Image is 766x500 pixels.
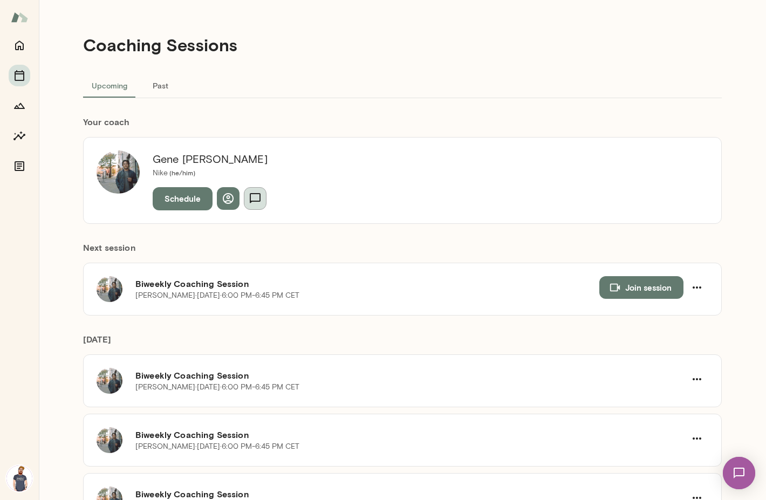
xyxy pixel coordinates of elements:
[9,65,30,86] button: Sessions
[135,277,599,290] h6: Biweekly Coaching Session
[168,169,195,176] span: ( he/him )
[6,465,32,491] img: Rich Haines
[9,95,30,117] button: Growth Plan
[136,72,184,98] button: Past
[83,333,722,354] h6: [DATE]
[83,72,136,98] button: Upcoming
[11,7,28,28] img: Mento
[153,168,268,179] p: Nike
[217,187,240,210] button: View profile
[599,276,683,299] button: Join session
[135,290,299,301] p: [PERSON_NAME] · [DATE] · 6:00 PM-6:45 PM CET
[9,35,30,56] button: Home
[97,150,140,194] img: Gene Lee
[9,155,30,177] button: Documents
[135,441,299,452] p: [PERSON_NAME] · [DATE] · 6:00 PM-6:45 PM CET
[244,187,266,210] button: Send message
[135,428,686,441] h6: Biweekly Coaching Session
[153,187,213,210] button: Schedule
[135,382,299,393] p: [PERSON_NAME] · [DATE] · 6:00 PM-6:45 PM CET
[83,115,722,128] h6: Your coach
[83,72,722,98] div: basic tabs example
[83,241,722,263] h6: Next session
[83,35,237,55] h4: Coaching Sessions
[9,125,30,147] button: Insights
[153,150,268,168] h6: Gene [PERSON_NAME]
[135,369,686,382] h6: Biweekly Coaching Session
